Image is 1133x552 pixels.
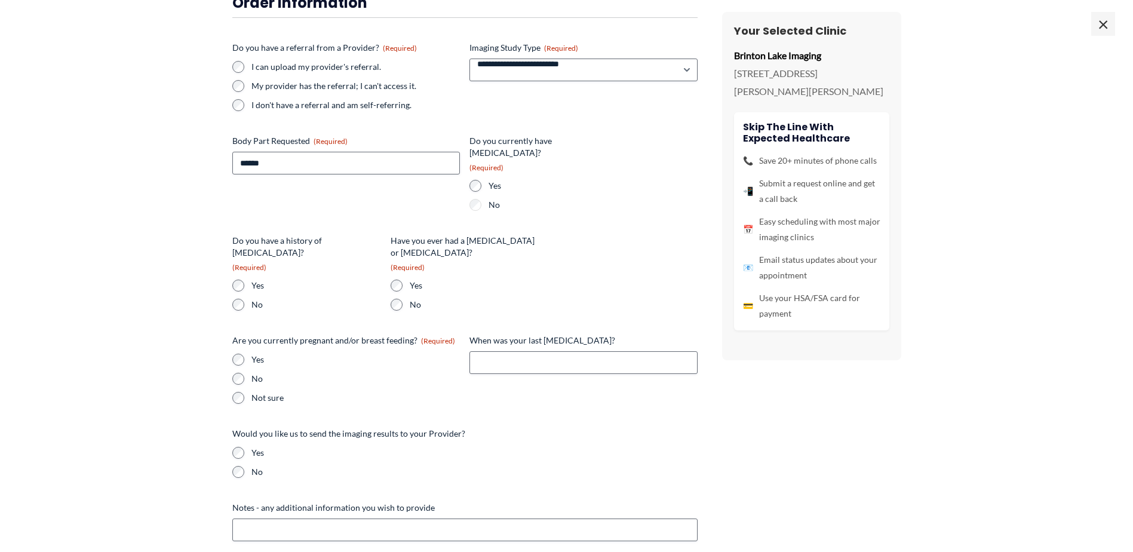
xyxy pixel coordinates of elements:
label: I don't have a referral and am self-referring. [251,99,460,111]
label: My provider has the referral; I can't access it. [251,80,460,92]
span: (Required) [469,163,503,172]
span: (Required) [544,44,578,53]
label: Body Part Requested [232,135,460,147]
li: Submit a request online and get a call back [743,176,880,207]
span: 📧 [743,260,753,275]
label: Not sure [251,392,460,404]
span: (Required) [383,44,417,53]
li: Use your HSA/FSA card for payment [743,290,880,321]
label: I can upload my provider's referral. [251,61,460,73]
h3: Your Selected Clinic [734,24,889,38]
legend: Have you ever had a [MEDICAL_DATA] or [MEDICAL_DATA]? [391,235,539,272]
span: 📲 [743,183,753,199]
label: Yes [489,180,618,192]
legend: Are you currently pregnant and/or breast feeding? [232,335,455,346]
span: 💳 [743,298,753,314]
label: Imaging Study Type [469,42,698,54]
legend: Do you have a history of [MEDICAL_DATA]? [232,235,381,272]
label: No [251,373,460,385]
legend: Would you like us to send the imaging results to your Provider? [232,428,465,440]
h4: Skip the line with Expected Healthcare [743,121,880,144]
legend: Do you have a referral from a Provider? [232,42,417,54]
label: Yes [410,280,539,292]
p: [STREET_ADDRESS][PERSON_NAME][PERSON_NAME] [734,65,889,100]
li: Email status updates about your appointment [743,252,880,283]
span: 📞 [743,153,753,168]
legend: Do you currently have [MEDICAL_DATA]? [469,135,618,173]
label: Yes [251,447,698,459]
label: No [489,199,618,211]
span: (Required) [421,336,455,345]
span: 📅 [743,222,753,237]
label: When was your last [MEDICAL_DATA]? [469,335,698,346]
label: Yes [251,280,381,292]
span: (Required) [232,263,266,272]
label: Yes [251,354,460,366]
span: (Required) [391,263,425,272]
p: Brinton Lake Imaging [734,47,889,65]
li: Easy scheduling with most major imaging clinics [743,214,880,245]
label: No [251,466,698,478]
label: Notes - any additional information you wish to provide [232,502,698,514]
span: × [1091,12,1115,36]
span: (Required) [314,137,348,146]
label: No [410,299,539,311]
label: No [251,299,381,311]
li: Save 20+ minutes of phone calls [743,153,880,168]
